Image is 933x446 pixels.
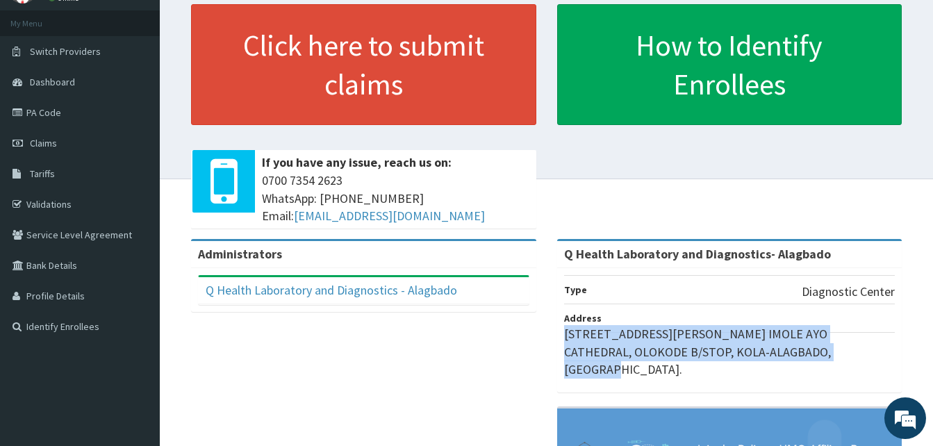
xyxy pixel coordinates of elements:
a: Click here to submit claims [191,4,536,125]
span: Tariffs [30,167,55,180]
b: Administrators [198,246,282,262]
span: 0700 7354 2623 WhatsApp: [PHONE_NUMBER] Email: [262,172,529,225]
strong: Q Health Laboratory and Diagnostics- Alagbado [564,246,831,262]
span: Switch Providers [30,45,101,58]
a: How to Identify Enrollees [557,4,902,125]
b: Address [564,312,602,324]
a: [EMAIL_ADDRESS][DOMAIN_NAME] [294,208,485,224]
p: Diagnostic Center [802,283,895,301]
b: Type [564,283,587,296]
span: Dashboard [30,76,75,88]
p: [STREET_ADDRESS][PERSON_NAME] IMOLE AYO CATHEDRAL, OLOKODE B/STOP, KOLA-ALAGBADO, [GEOGRAPHIC_DATA]. [564,325,895,379]
span: Claims [30,137,57,149]
b: If you have any issue, reach us on: [262,154,452,170]
a: Q Health Laboratory and Diagnostics - Alagbado [206,282,457,298]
